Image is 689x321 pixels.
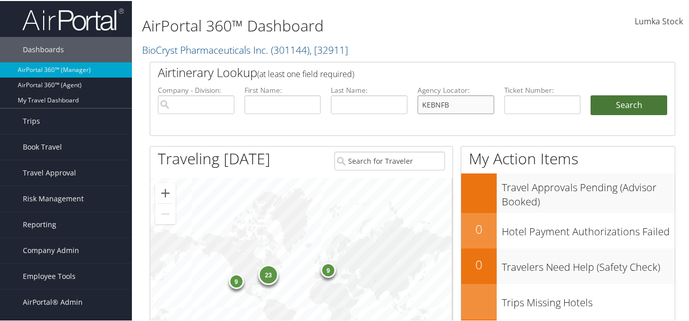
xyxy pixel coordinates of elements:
[334,151,445,169] input: Search for Traveler
[461,255,497,272] h2: 0
[502,254,675,273] h3: Travelers Need Help (Safety Check)
[23,211,56,236] span: Reporting
[461,247,675,283] a: 0Travelers Need Help (Safety Check)
[142,42,348,56] a: BioCryst Pharmaceuticals Inc.
[158,84,234,94] label: Company - Division:
[635,15,683,26] span: Lumka Stock
[258,264,279,284] div: 23
[271,42,309,56] span: ( 301144 )
[502,290,675,309] h3: Trips Missing Hotels
[142,14,503,35] h1: AirPortal 360™ Dashboard
[461,212,675,247] a: 0Hotel Payment Authorizations Failed
[245,84,321,94] label: First Name:
[23,185,84,210] span: Risk Management
[461,283,675,318] a: Trips Missing Hotels
[591,94,667,115] button: Search
[504,84,581,94] label: Ticket Number:
[321,262,336,277] div: 9
[158,147,270,168] h1: Traveling [DATE]
[461,220,497,237] h2: 0
[502,219,675,238] h3: Hotel Payment Authorizations Failed
[635,5,683,37] a: Lumka Stock
[23,133,62,159] span: Book Travel
[502,174,675,208] h3: Travel Approvals Pending (Advisor Booked)
[23,289,83,314] span: AirPortal® Admin
[155,203,176,223] button: Zoom out
[23,108,40,133] span: Trips
[309,42,348,56] span: , [ 32911 ]
[23,263,76,288] span: Employee Tools
[461,172,675,211] a: Travel Approvals Pending (Advisor Booked)
[23,36,64,61] span: Dashboards
[155,182,176,202] button: Zoom in
[461,147,675,168] h1: My Action Items
[158,63,624,80] h2: Airtinerary Lookup
[23,237,79,262] span: Company Admin
[257,67,354,79] span: (at least one field required)
[22,7,124,30] img: airportal-logo.png
[23,159,76,185] span: Travel Approval
[229,272,244,288] div: 9
[418,84,494,94] label: Agency Locator:
[331,84,407,94] label: Last Name:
